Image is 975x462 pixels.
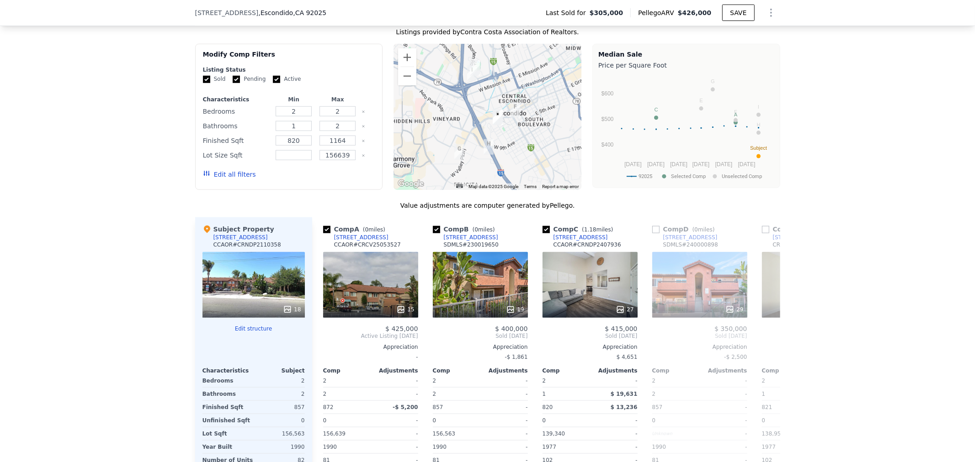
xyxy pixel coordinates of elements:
div: [STREET_ADDRESS] [334,234,389,241]
span: 0 [474,226,478,233]
div: - [482,401,528,414]
div: 18 [283,305,301,314]
span: 2 [323,378,327,384]
label: Active [273,75,301,83]
span: 2 [762,378,766,384]
div: - [373,414,418,427]
div: Bathrooms [202,388,252,400]
div: - [373,374,418,387]
text: C [655,107,658,112]
span: 872 [323,404,334,410]
span: $426,000 [678,9,712,16]
text: [DATE] [670,161,687,168]
span: 0 [323,417,327,424]
span: 2 [652,378,656,384]
div: Adjustments [371,367,418,374]
text: H [757,122,760,127]
div: CCAOR # CRNDP2407936 [554,241,621,248]
div: Listing Status [203,66,375,73]
div: Bathrooms [203,120,270,132]
span: 139,340 [543,430,565,437]
span: -$ 5,200 [393,404,418,410]
span: -$ 1,861 [505,354,527,360]
div: - [482,414,528,427]
div: - [373,388,418,400]
span: Pellego ARV [638,8,678,17]
div: Comp B [433,225,499,234]
div: Appreciation [323,343,418,351]
button: Clear [362,154,365,157]
div: - [702,414,747,427]
span: , CA 92025 [293,9,326,16]
span: $ 400,000 [495,325,527,332]
span: 857 [433,404,443,410]
div: Characteristics [202,367,254,374]
div: Comp [762,367,810,374]
div: Adjustments [590,367,638,374]
span: $ 415,000 [605,325,637,332]
div: Year Built [202,441,252,453]
div: Comp [433,367,480,374]
div: Modify Comp Filters [203,50,375,66]
div: - [702,441,747,453]
div: 156,563 [256,427,305,440]
span: ( miles) [578,226,617,233]
div: Bedrooms [203,105,270,118]
div: [STREET_ADDRESS] [773,234,827,241]
span: $ 4,651 [617,354,638,360]
div: CRMLS # NDP2410665 [773,241,832,248]
text: I [758,104,759,110]
a: Open this area in Google Maps (opens a new window) [396,178,426,190]
div: 19 [506,305,524,314]
label: Sold [203,75,226,83]
div: CCAOR # CRNDP2110358 [213,241,281,248]
span: ( miles) [469,226,499,233]
a: [STREET_ADDRESS] [433,234,498,241]
div: - [373,427,418,440]
span: Active Listing [DATE] [323,332,418,340]
div: 0 [256,414,305,427]
div: CCAOR # CRCV25053527 [334,241,401,248]
text: Unselected Comp [722,173,762,179]
div: [STREET_ADDRESS] [554,234,608,241]
button: Zoom in [398,48,416,67]
text: F [734,110,737,115]
div: - [373,441,418,453]
button: Show Options [762,4,780,22]
span: Sold [DATE] [433,332,528,340]
input: Pending [233,76,240,83]
text: [DATE] [624,161,642,168]
div: Comp D [652,225,719,234]
div: - [702,374,747,387]
div: - [592,441,638,453]
button: SAVE [722,5,754,21]
button: Edit structure [202,325,305,332]
span: 857 [652,404,663,410]
span: 0 [543,417,546,424]
div: SDMLS # 230019650 [444,241,499,248]
span: Sold [DATE] [652,332,747,340]
div: Lot Sqft [202,427,252,440]
div: Characteristics [203,96,270,103]
text: Selected Comp [671,173,706,179]
text: $600 [602,91,614,97]
div: Lot Size Sqft [203,149,270,162]
svg: A chart. [598,72,774,186]
span: ( miles) [359,226,389,233]
div: 1990 [323,441,369,453]
text: [DATE] [738,161,756,168]
span: [STREET_ADDRESS] [195,8,259,17]
span: Sold [DATE] [543,332,638,340]
div: 2 [652,388,698,400]
div: - [482,427,528,440]
span: 0 [652,417,656,424]
a: [STREET_ADDRESS] [652,234,718,241]
div: 29 [725,305,743,314]
div: 101 S Spruce St Unit 106 [493,110,503,125]
div: Finished Sqft [202,401,252,414]
div: 225 Royal Gln Unit 404 [510,102,520,118]
div: 1802 Castle Glen [454,144,464,160]
span: , Escondido [258,8,326,17]
span: Map data ©2025 Google [469,184,518,189]
div: - [702,388,747,400]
